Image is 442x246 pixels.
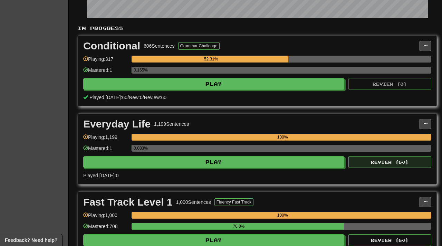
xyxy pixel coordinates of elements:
[83,119,151,129] div: Everyday Life
[134,223,344,230] div: 70.8%
[214,198,253,206] button: Fluency Fast Track
[143,95,144,100] span: /
[83,145,128,156] div: Mastered: 1
[348,156,431,168] button: Review (60)
[83,41,140,51] div: Conditional
[83,134,128,145] div: Playing: 1,199
[127,95,129,100] span: /
[78,25,437,32] p: In Progress
[129,95,143,100] span: New: 0
[83,67,128,78] div: Mastered: 1
[154,121,189,127] div: 1,199 Sentences
[348,234,431,246] button: Review (60)
[144,42,175,49] div: 606 Sentences
[178,42,220,50] button: Grammar Challenge
[134,134,431,141] div: 100%
[83,234,344,246] button: Play
[83,223,128,234] div: Mastered: 708
[83,56,128,67] div: Playing: 317
[134,212,431,219] div: 100%
[176,199,211,206] div: 1,000 Sentences
[83,78,344,90] button: Play
[348,78,431,90] button: Review (0)
[134,56,288,63] div: 52.31%
[83,156,344,168] button: Play
[83,212,128,223] div: Playing: 1,000
[89,95,127,100] span: Played [DATE]: 60
[144,95,166,100] span: Review: 60
[5,237,57,244] span: Open feedback widget
[83,173,118,178] span: Played [DATE]: 0
[83,197,173,207] div: Fast Track Level 1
